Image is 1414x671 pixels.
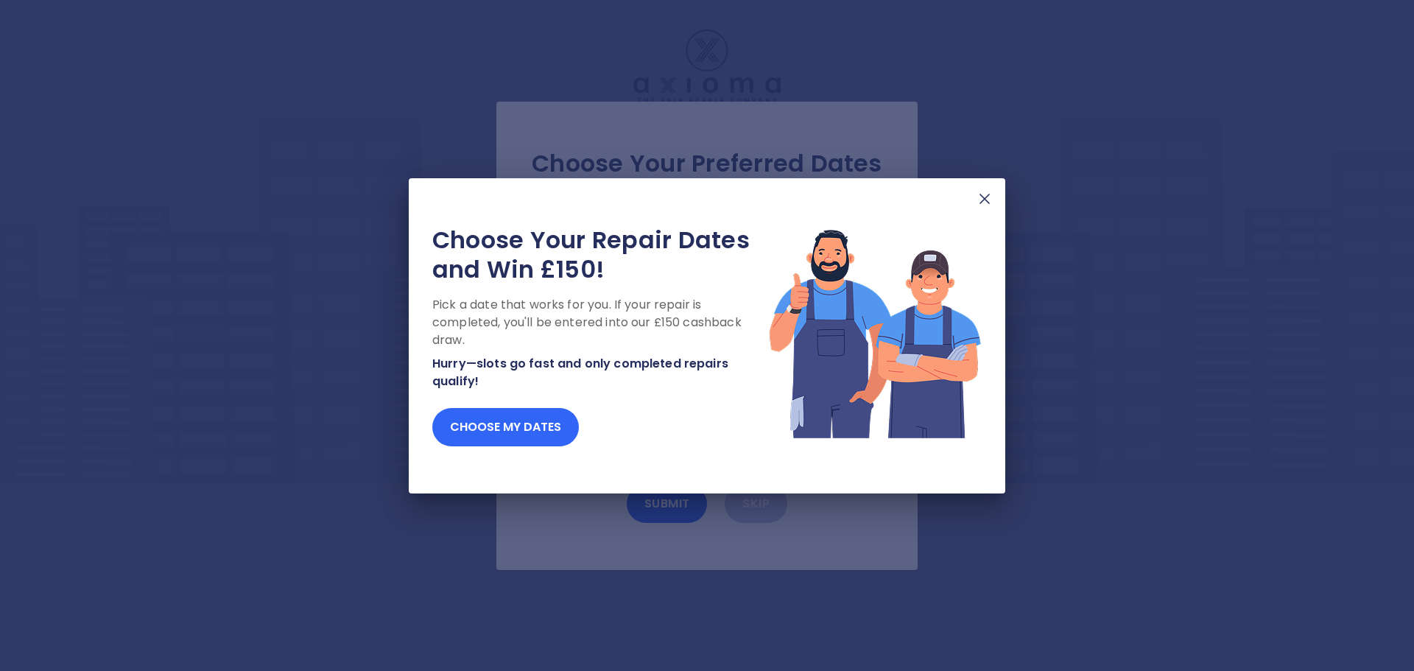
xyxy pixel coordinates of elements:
[432,355,768,390] p: Hurry—slots go fast and only completed repairs qualify!
[768,225,982,440] img: Lottery
[976,190,993,208] img: X Mark
[432,225,768,284] h2: Choose Your Repair Dates and Win £150!
[432,408,579,446] button: Choose my dates
[432,296,768,349] p: Pick a date that works for you. If your repair is completed, you'll be entered into our £150 cash...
